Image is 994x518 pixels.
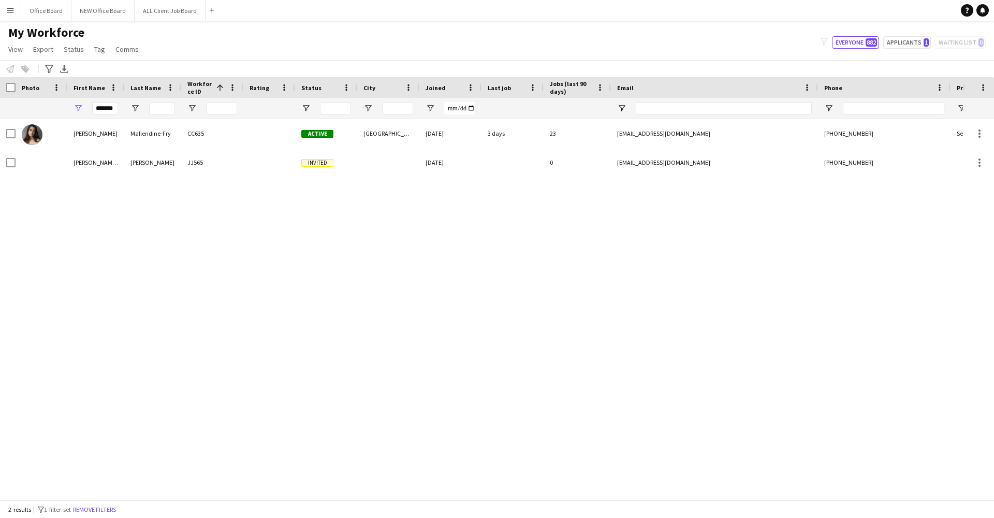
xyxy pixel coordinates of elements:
input: City Filter Input [382,102,413,114]
a: Comms [111,42,143,56]
input: Joined Filter Input [444,102,475,114]
button: Applicants1 [883,36,931,49]
span: Status [301,84,321,92]
button: Everyone882 [832,36,879,49]
span: Last job [488,84,511,92]
input: Workforce ID Filter Input [206,102,237,114]
input: Status Filter Input [320,102,351,114]
span: First Name [74,84,105,92]
button: Remove filters [71,504,118,515]
button: Open Filter Menu [301,104,311,113]
span: 1 filter set [44,506,71,513]
div: [DATE] [419,148,481,177]
span: 882 [866,38,877,47]
img: Sophia Mallendine-Fry [22,124,42,145]
input: Last Name Filter Input [149,102,175,114]
button: Open Filter Menu [130,104,140,113]
div: 0 [544,148,611,177]
button: ALL Client Job Board [135,1,206,21]
button: Open Filter Menu [617,104,626,113]
input: Email Filter Input [636,102,812,114]
app-action-btn: Export XLSX [58,63,70,75]
div: 23 [544,119,611,148]
span: Profile [957,84,977,92]
div: [DATE] [419,119,481,148]
div: CC635 [181,119,243,148]
input: Phone Filter Input [843,102,944,114]
span: Rating [250,84,269,92]
span: Invited [301,159,333,167]
span: Phone [824,84,842,92]
span: View [8,45,23,54]
div: Mallendine-Fry [124,119,181,148]
div: [PERSON_NAME] [PERSON_NAME] [67,148,124,177]
div: [PHONE_NUMBER] [818,148,951,177]
div: [EMAIL_ADDRESS][DOMAIN_NAME] [611,119,818,148]
button: Open Filter Menu [74,104,83,113]
span: Joined [426,84,446,92]
span: Email [617,84,634,92]
span: Comms [115,45,139,54]
span: Active [301,130,333,138]
span: Last Name [130,84,161,92]
button: Open Filter Menu [187,104,197,113]
div: 3 days [481,119,544,148]
div: [PHONE_NUMBER] [818,119,951,148]
div: [PERSON_NAME] [67,119,124,148]
span: Photo [22,84,39,92]
input: First Name Filter Input [92,102,118,114]
app-action-btn: Advanced filters [43,63,55,75]
a: Export [29,42,57,56]
span: 1 [924,38,929,47]
button: Open Filter Menu [957,104,966,113]
div: [PERSON_NAME] [124,148,181,177]
span: Export [33,45,53,54]
span: Jobs (last 90 days) [550,80,592,95]
button: Open Filter Menu [824,104,834,113]
a: Tag [90,42,109,56]
button: Open Filter Menu [363,104,373,113]
span: Tag [94,45,105,54]
button: NEW Office Board [71,1,135,21]
button: Office Board [21,1,71,21]
span: City [363,84,375,92]
span: Workforce ID [187,80,212,95]
div: [GEOGRAPHIC_DATA] [357,119,419,148]
span: My Workforce [8,25,84,40]
div: JJ565 [181,148,243,177]
a: Status [60,42,88,56]
button: Open Filter Menu [426,104,435,113]
div: [EMAIL_ADDRESS][DOMAIN_NAME] [611,148,818,177]
a: View [4,42,27,56]
span: Status [64,45,84,54]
